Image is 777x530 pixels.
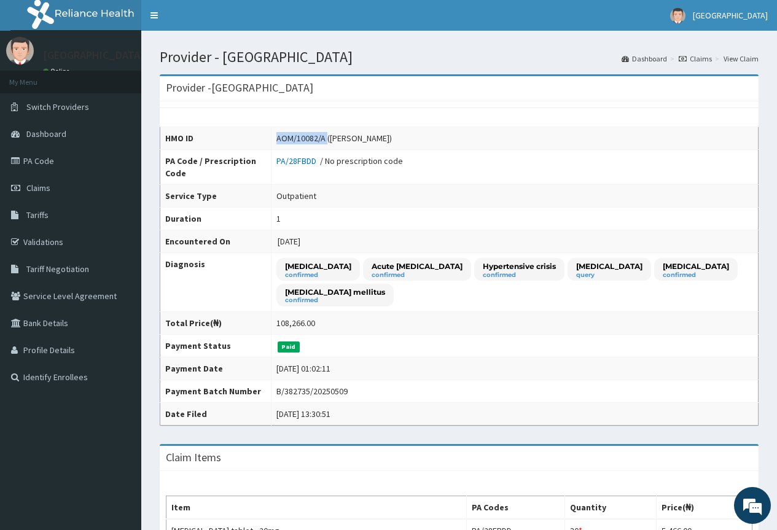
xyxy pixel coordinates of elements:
small: confirmed [285,297,385,303]
a: PA/28FBDD [276,155,320,166]
span: Tariff Negotiation [26,263,89,275]
div: 1 [276,212,281,225]
h3: Claim Items [166,452,221,463]
p: Hypertensive crisis [483,261,556,271]
small: confirmed [285,272,351,278]
div: Outpatient [276,190,316,202]
th: Price(₦) [656,496,752,520]
div: AOM/10082/A ([PERSON_NAME]) [276,132,392,144]
textarea: Type your message and hit 'Enter' [6,335,234,378]
th: Date Filed [160,403,271,426]
th: Encountered On [160,230,271,253]
p: [GEOGRAPHIC_DATA] [43,50,144,61]
th: Total Price(₦) [160,312,271,335]
div: 108,266.00 [276,317,315,329]
small: query [576,272,642,278]
div: B/382735/20250509 [276,385,348,397]
span: Paid [278,341,300,353]
span: [DATE] [278,236,300,247]
small: confirmed [372,272,463,278]
th: Payment Batch Number [160,380,271,403]
a: Online [43,67,72,76]
th: Duration [160,208,271,230]
div: Minimize live chat window [201,6,231,36]
span: Tariffs [26,209,49,220]
img: User Image [6,37,34,64]
th: Quantity [565,496,657,520]
div: Chat with us now [64,69,206,85]
th: PA Code / Prescription Code [160,150,271,185]
th: Payment Status [160,335,271,357]
span: Claims [26,182,50,193]
span: Dashboard [26,128,66,139]
h1: Provider - [GEOGRAPHIC_DATA] [160,49,759,65]
div: / No prescription code [276,155,403,167]
h3: Provider - [GEOGRAPHIC_DATA] [166,82,313,93]
p: [MEDICAL_DATA] mellitus [285,287,385,297]
th: HMO ID [160,127,271,150]
p: [MEDICAL_DATA] [663,261,729,271]
a: Claims [679,53,712,64]
th: PA Codes [466,496,564,520]
th: Item [166,496,467,520]
th: Payment Date [160,357,271,380]
a: Dashboard [622,53,667,64]
p: Acute [MEDICAL_DATA] [372,261,463,271]
div: [DATE] 01:02:11 [276,362,330,375]
p: [MEDICAL_DATA] [285,261,351,271]
small: confirmed [663,272,729,278]
a: View Claim [724,53,759,64]
img: d_794563401_company_1708531726252_794563401 [23,61,50,92]
p: [MEDICAL_DATA] [576,261,642,271]
div: [DATE] 13:30:51 [276,408,330,420]
span: [GEOGRAPHIC_DATA] [693,10,768,21]
img: User Image [670,8,685,23]
small: confirmed [483,272,556,278]
th: Diagnosis [160,253,271,312]
span: Switch Providers [26,101,89,112]
span: We're online! [71,155,170,279]
th: Service Type [160,185,271,208]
